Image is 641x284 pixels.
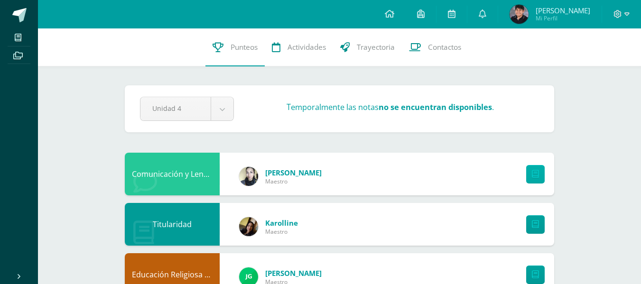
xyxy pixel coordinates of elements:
[265,177,322,185] span: Maestro
[536,14,590,22] span: Mi Perfil
[402,28,468,66] a: Contactos
[152,97,199,119] span: Unidad 4
[205,28,265,66] a: Punteos
[140,97,233,120] a: Unidad 4
[287,102,494,112] h3: Temporalmente las notas .
[239,217,258,236] img: fb79f5a91a3aae58e4c0de196cfe63c7.png
[265,268,322,278] span: [PERSON_NAME]
[265,28,333,66] a: Actividades
[265,218,298,228] span: Karolline
[265,228,298,236] span: Maestro
[288,42,326,52] span: Actividades
[125,203,220,246] div: Titularidad
[536,6,590,15] span: [PERSON_NAME]
[265,168,322,177] span: [PERSON_NAME]
[125,153,220,195] div: Comunicación y Lenguaje, Idioma Extranjero Inglés
[357,42,395,52] span: Trayectoria
[510,5,529,24] img: 27e538b6313b3d7db7c09170a7e738c5.png
[333,28,402,66] a: Trayectoria
[428,42,461,52] span: Contactos
[379,102,492,112] strong: no se encuentran disponibles
[239,167,258,186] img: 119c9a59dca757fc394b575038654f60.png
[231,42,258,52] span: Punteos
